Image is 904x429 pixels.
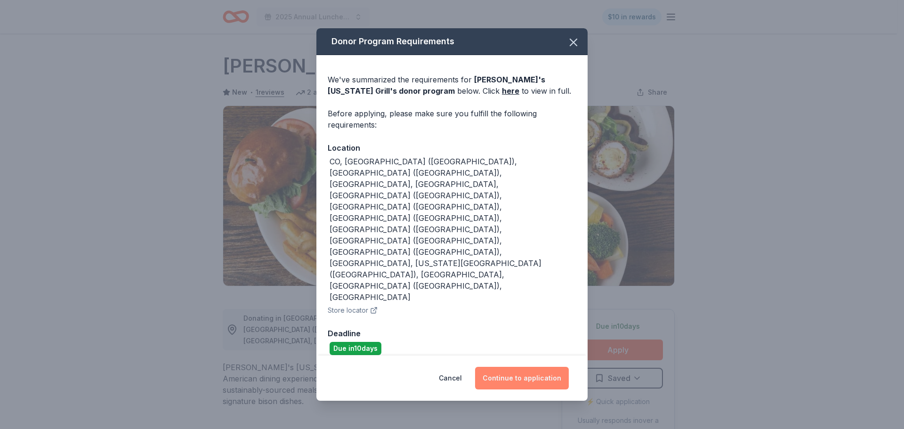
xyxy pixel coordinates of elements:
button: Cancel [439,367,462,389]
div: Before applying, please make sure you fulfill the following requirements: [328,108,576,130]
div: CO, [GEOGRAPHIC_DATA] ([GEOGRAPHIC_DATA]), [GEOGRAPHIC_DATA] ([GEOGRAPHIC_DATA]), [GEOGRAPHIC_DAT... [330,156,576,303]
div: Donor Program Requirements [316,28,588,55]
div: We've summarized the requirements for below. Click to view in full. [328,74,576,97]
button: Continue to application [475,367,569,389]
button: Store locator [328,305,378,316]
a: here [502,85,519,97]
div: Location [328,142,576,154]
div: Deadline [328,327,576,340]
div: Due in 10 days [330,342,381,355]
